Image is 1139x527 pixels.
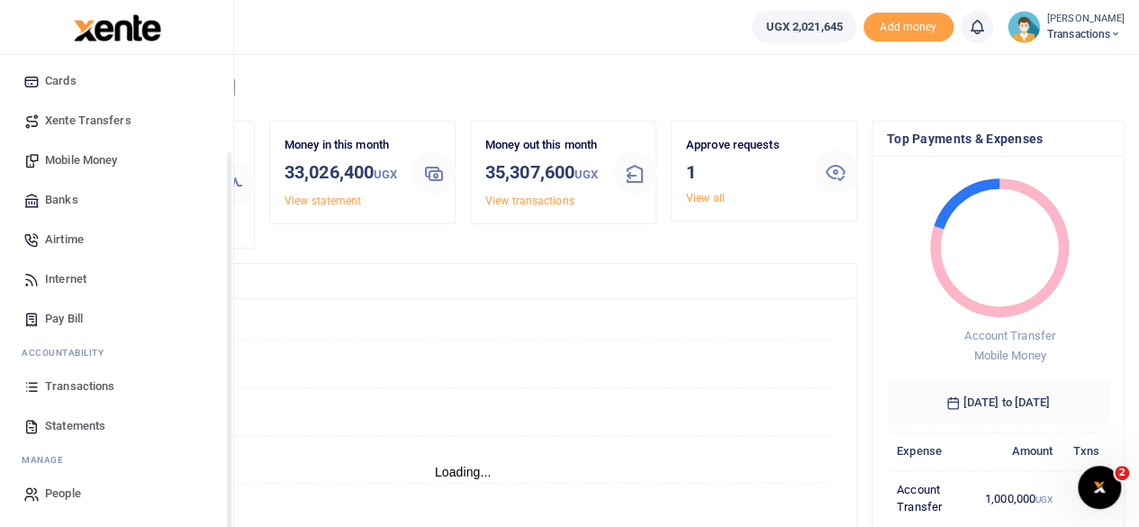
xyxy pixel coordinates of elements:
[1115,466,1129,480] span: 2
[14,141,219,180] a: Mobile Money
[975,470,1063,526] td: 1,000,000
[14,180,219,220] a: Banks
[285,195,361,207] a: View statement
[68,77,1125,97] h4: Hello [PERSON_NAME]
[863,19,954,32] a: Add money
[74,14,161,41] img: logo-large
[14,446,219,474] li: M
[45,377,114,395] span: Transactions
[45,231,84,249] span: Airtime
[686,136,800,155] p: Approve requests
[45,310,83,328] span: Pay Bill
[84,271,842,291] h4: Transactions Overview
[863,13,954,42] span: Add money
[975,432,1063,470] th: Amount
[1047,12,1125,27] small: [PERSON_NAME]
[1062,432,1109,470] th: Txns
[45,417,105,435] span: Statements
[964,329,1055,342] span: Account Transfer
[887,381,1109,424] h6: [DATE] to [DATE]
[485,195,574,207] a: View transactions
[1062,470,1109,526] td: 1
[45,151,117,169] span: Mobile Money
[45,270,86,288] span: Internet
[887,470,975,526] td: Account Transfer
[1008,11,1125,43] a: profile-user [PERSON_NAME] Transactions
[45,112,131,130] span: Xente Transfers
[686,192,725,204] a: View all
[31,453,64,467] span: anage
[435,465,492,479] text: Loading...
[745,11,863,43] li: Wallet ballance
[1008,11,1040,43] img: profile-user
[45,72,77,90] span: Cards
[14,367,219,406] a: Transactions
[14,406,219,446] a: Statements
[72,20,161,33] a: logo-small logo-large logo-large
[765,18,842,36] span: UGX 2,021,645
[973,349,1045,362] span: Mobile Money
[686,159,800,186] h3: 1
[374,168,397,181] small: UGX
[485,136,599,155] p: Money out this month
[1078,466,1121,509] iframe: Intercom live chat
[752,11,855,43] a: UGX 2,021,645
[285,159,398,188] h3: 33,026,400
[1035,495,1053,504] small: UGX
[14,299,219,339] a: Pay Bill
[863,13,954,42] li: Toup your wallet
[887,432,975,470] th: Expense
[45,485,81,503] span: People
[14,220,219,259] a: Airtime
[887,129,1109,149] h4: Top Payments & Expenses
[14,259,219,299] a: Internet
[14,474,219,513] a: People
[14,61,219,101] a: Cards
[1047,26,1125,42] span: Transactions
[14,339,219,367] li: Ac
[45,191,78,209] span: Banks
[285,136,398,155] p: Money in this month
[35,346,104,359] span: countability
[574,168,598,181] small: UGX
[14,101,219,141] a: Xente Transfers
[485,159,599,188] h3: 35,307,600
